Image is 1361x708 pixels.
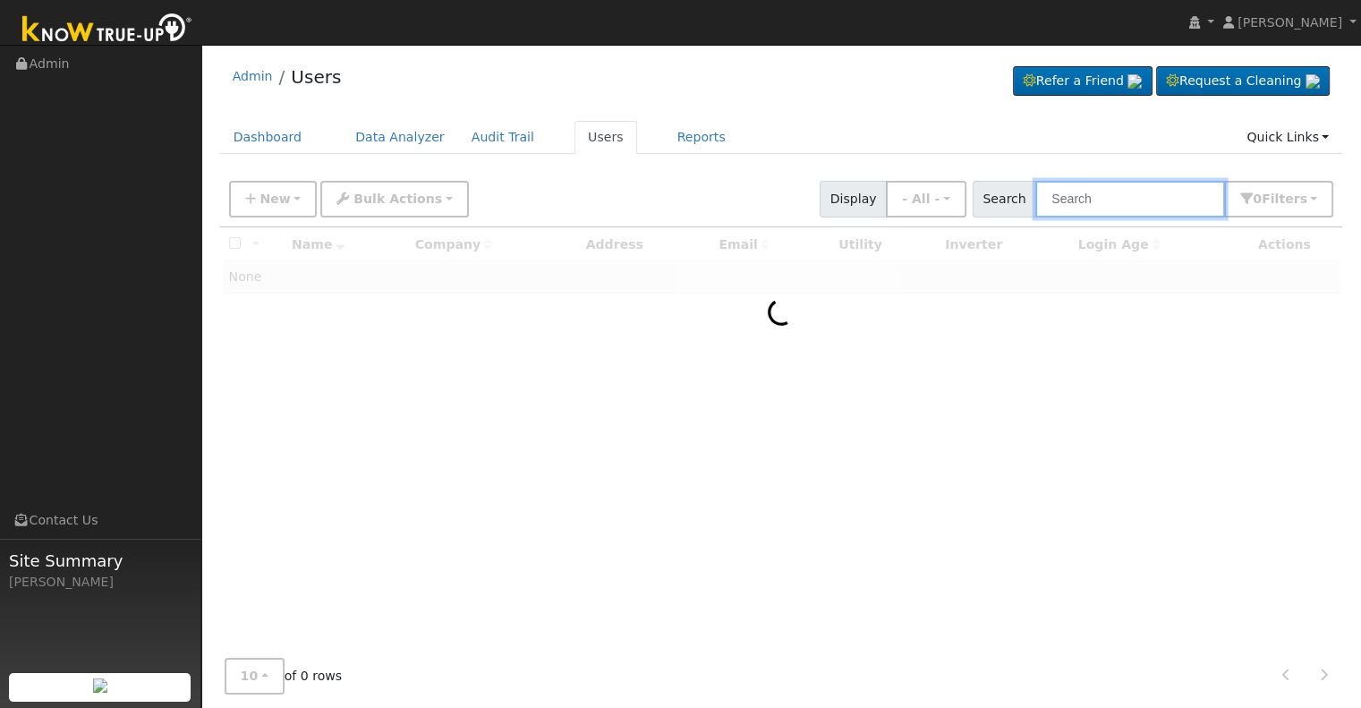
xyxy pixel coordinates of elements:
input: Search [1035,181,1225,218]
span: Search [973,181,1036,218]
span: of 0 rows [225,658,343,695]
a: Users [291,66,341,88]
span: s [1299,192,1306,206]
a: Users [574,121,637,154]
button: 10 [225,658,285,695]
img: retrieve [1306,74,1320,89]
a: Audit Trail [458,121,548,154]
span: Bulk Actions [353,192,442,206]
a: Refer a Friend [1013,66,1153,97]
a: Data Analyzer [342,121,458,154]
a: Reports [664,121,739,154]
span: Site Summary [9,549,191,573]
img: retrieve [1127,74,1142,89]
span: Display [820,181,887,218]
span: Filter [1262,192,1307,206]
a: Quick Links [1233,121,1342,154]
button: New [229,181,318,218]
button: - All - [886,181,966,218]
button: 0Filters [1224,181,1333,218]
div: [PERSON_NAME] [9,573,191,592]
span: [PERSON_NAME] [1238,15,1342,30]
a: Dashboard [220,121,316,154]
button: Bulk Actions [320,181,468,218]
span: 10 [241,669,259,683]
span: New [259,192,290,206]
img: retrieve [93,678,107,693]
a: Request a Cleaning [1156,66,1330,97]
a: Admin [233,69,273,83]
img: Know True-Up [13,10,201,50]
